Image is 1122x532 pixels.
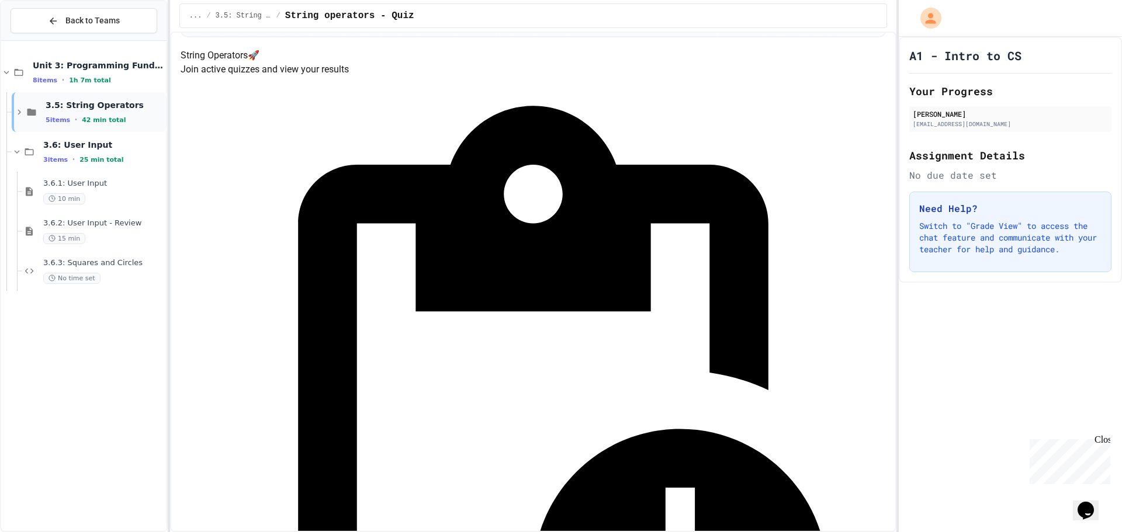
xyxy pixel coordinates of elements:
[43,218,164,228] span: 3.6.2: User Input - Review
[909,47,1021,64] h1: A1 - Intro to CS
[65,15,120,27] span: Back to Teams
[46,116,70,124] span: 5 items
[43,273,101,284] span: No time set
[913,109,1108,119] div: [PERSON_NAME]
[69,77,111,84] span: 1h 7m total
[79,156,123,164] span: 25 min total
[43,179,164,189] span: 3.6.1: User Input
[46,100,164,110] span: 3.5: String Operators
[1025,434,1110,484] iframe: chat widget
[908,5,944,32] div: My Account
[43,193,85,204] span: 10 min
[43,156,68,164] span: 3 items
[285,9,414,23] span: String operators - Quiz
[62,75,64,85] span: •
[43,233,85,244] span: 15 min
[913,120,1108,128] div: [EMAIL_ADDRESS][DOMAIN_NAME]
[1073,485,1110,520] iframe: chat widget
[919,201,1102,215] h3: Need Help?
[276,11,280,20] span: /
[11,8,157,33] button: Back to Teams
[189,11,202,20] span: ...
[206,11,210,20] span: /
[181,48,886,62] h4: String Operators 🚀
[909,168,1111,182] div: No due date set
[43,140,164,150] span: 3.6: User Input
[43,258,164,268] span: 3.6.3: Squares and Circles
[33,77,57,84] span: 8 items
[216,11,272,20] span: 3.5: String Operators
[33,60,164,71] span: Unit 3: Programming Fundamentals
[909,83,1111,99] h2: Your Progress
[181,62,886,77] p: Join active quizzes and view your results
[909,147,1111,164] h2: Assignment Details
[919,220,1102,255] p: Switch to "Grade View" to access the chat feature and communicate with your teacher for help and ...
[5,5,81,74] div: Chat with us now!Close
[72,155,75,164] span: •
[82,116,126,124] span: 42 min total
[75,115,77,124] span: •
